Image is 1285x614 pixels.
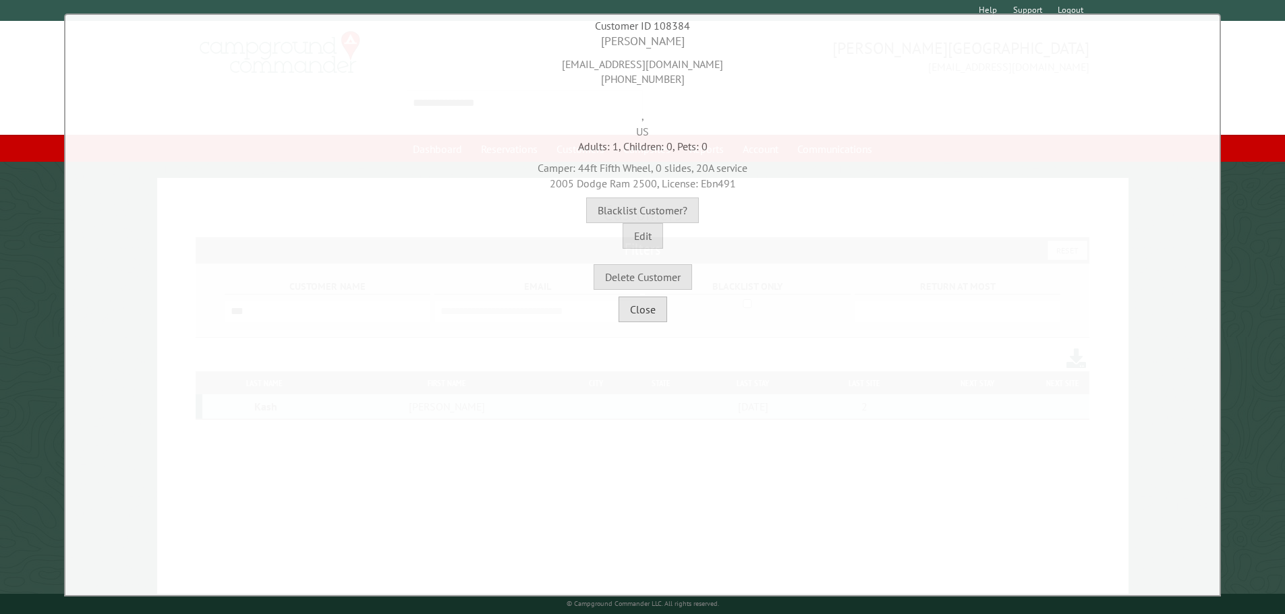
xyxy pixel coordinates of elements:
small: © Campground Commander LLC. All rights reserved. [567,599,719,608]
button: Close [619,297,667,322]
button: Blacklist Customer? [586,197,699,223]
div: [PERSON_NAME] [69,33,1216,50]
div: , US [69,87,1216,139]
div: Customer ID 108384 [69,18,1216,33]
div: Camper: 44ft Fifth Wheel, 0 slides, 20A service [69,154,1216,191]
button: Delete Customer [594,264,692,290]
div: Adults: 1, Children: 0, Pets: 0 [69,139,1216,154]
span: 2005 Dodge Ram 2500, License: Ebn491 [550,177,736,190]
button: Edit [623,223,663,249]
div: [EMAIL_ADDRESS][DOMAIN_NAME] [PHONE_NUMBER] [69,50,1216,87]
